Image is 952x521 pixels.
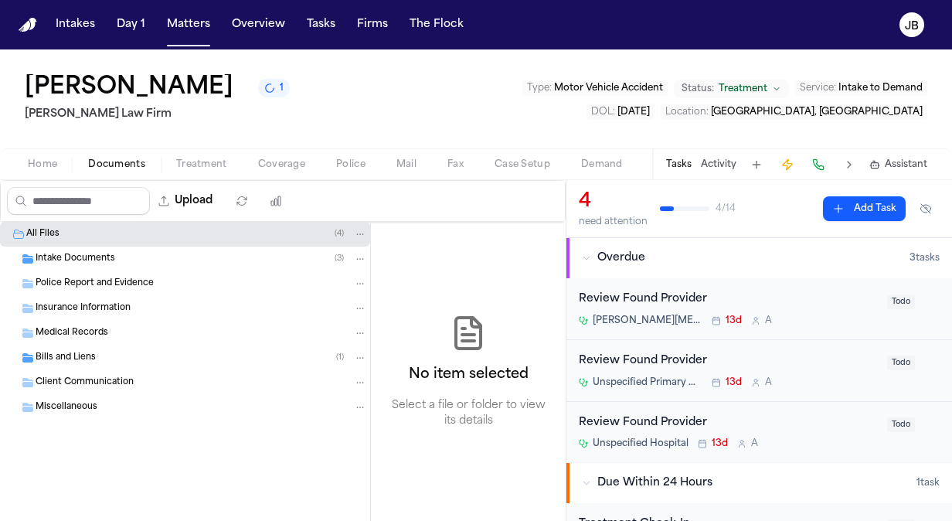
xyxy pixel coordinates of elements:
[593,315,702,327] span: [PERSON_NAME][MEDICAL_DATA] Clinic
[682,83,714,95] span: Status:
[665,107,709,117] span: Location :
[887,356,915,370] span: Todo
[666,158,692,171] button: Tasks
[701,158,736,171] button: Activity
[19,18,37,32] img: Finch Logo
[712,438,728,450] span: 13d
[351,11,394,39] button: Firms
[746,154,767,175] button: Add Task
[258,158,305,171] span: Coverage
[777,154,798,175] button: Create Immediate Task
[751,438,758,450] span: A
[617,107,650,117] span: [DATE]
[447,158,464,171] span: Fax
[591,107,615,117] span: DOL :
[36,327,108,340] span: Medical Records
[7,187,150,215] input: Search files
[765,315,772,327] span: A
[335,230,344,238] span: ( 4 )
[593,438,688,450] span: Unspecified Hospital
[150,187,222,215] button: Upload
[719,83,767,95] span: Treatment
[726,376,742,389] span: 13d
[716,203,736,215] span: 4 / 14
[765,376,772,389] span: A
[807,154,829,175] button: Make a Call
[396,158,416,171] span: Mail
[258,79,290,97] button: 1 active task
[280,82,284,94] span: 1
[36,376,134,390] span: Client Communication
[566,402,952,463] div: Open task: Review Found Provider
[176,158,227,171] span: Treatment
[335,254,344,263] span: ( 3 )
[916,477,940,489] span: 1 task
[597,250,645,266] span: Overdue
[26,228,59,241] span: All Files
[336,158,365,171] span: Police
[579,352,878,370] div: Review Found Provider
[838,83,923,93] span: Intake to Demand
[554,83,663,93] span: Motor Vehicle Accident
[49,11,101,39] button: Intakes
[597,475,712,491] span: Due Within 24 Hours
[887,295,915,309] span: Todo
[566,340,952,402] div: Open task: Review Found Provider
[566,463,952,503] button: Due Within 24 Hours1task
[909,252,940,264] span: 3 task s
[581,158,623,171] span: Demand
[36,352,96,365] span: Bills and Liens
[336,353,344,362] span: ( 1 )
[88,158,145,171] span: Documents
[579,189,648,214] div: 4
[25,105,290,124] h2: [PERSON_NAME] Law Firm
[409,364,529,386] h2: No item selected
[579,291,878,308] div: Review Found Provider
[36,401,97,414] span: Miscellaneous
[711,107,923,117] span: [GEOGRAPHIC_DATA], [GEOGRAPHIC_DATA]
[905,21,919,32] text: JB
[887,417,915,432] span: Todo
[36,278,154,291] span: Police Report and Evidence
[674,80,789,98] button: Change status from Treatment
[25,74,233,102] button: Edit matter name
[869,158,927,171] button: Assistant
[800,83,836,93] span: Service :
[403,11,470,39] button: The Flock
[36,253,115,266] span: Intake Documents
[28,158,57,171] span: Home
[912,196,940,221] button: Hide completed tasks (⌘⇧H)
[726,315,742,327] span: 13d
[36,302,131,315] span: Insurance Information
[566,238,952,278] button: Overdue3tasks
[579,414,878,432] div: Review Found Provider
[885,158,927,171] span: Assistant
[389,398,547,429] p: Select a file or folder to view its details
[110,11,151,39] button: Day 1
[161,11,216,39] button: Matters
[495,158,550,171] span: Case Setup
[226,11,291,39] button: Overview
[19,18,37,32] a: Home
[586,104,654,120] button: Edit DOL: 2025-07-31
[522,80,668,96] button: Edit Type: Motor Vehicle Accident
[579,216,648,228] div: need attention
[566,278,952,340] div: Open task: Review Found Provider
[301,11,342,39] button: Tasks
[25,74,233,102] h1: [PERSON_NAME]
[593,376,702,389] span: Unspecified Primary Care Provider in [GEOGRAPHIC_DATA], [GEOGRAPHIC_DATA]
[527,83,552,93] span: Type :
[823,196,906,221] button: Add Task
[795,80,927,96] button: Edit Service: Intake to Demand
[661,104,927,120] button: Edit Location: Belton, TX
